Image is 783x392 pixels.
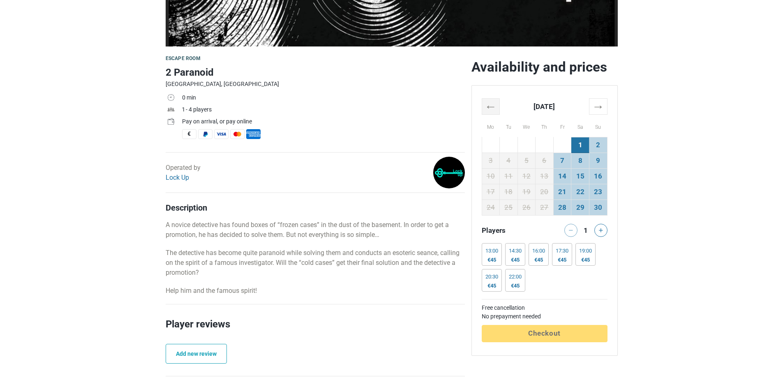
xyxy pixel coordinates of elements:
div: €45 [509,283,522,289]
td: 10 [482,169,500,184]
span: Escape room [166,56,201,61]
p: A novice detective has found boxes of “frozen cases” in the dust of the basement. In order to get... [166,220,465,240]
div: €45 [509,257,522,263]
p: Help him and the famous spirit! [166,286,465,296]
span: Visa [214,129,229,139]
th: Tu [500,115,518,137]
td: 13 [536,169,554,184]
td: Free cancellation [482,304,607,312]
div: €45 [556,257,568,263]
a: Add new review [166,344,227,364]
h4: Description [166,203,465,213]
td: 12 [517,169,536,184]
th: → [589,99,607,115]
th: [DATE] [500,99,589,115]
td: 8 [571,153,589,169]
td: 6 [536,153,554,169]
span: MasterCard [230,129,245,139]
div: 13:00 [485,248,498,254]
div: 1 [581,224,591,235]
td: 22 [571,184,589,200]
td: 29 [571,200,589,216]
td: 4 [500,153,518,169]
th: Mo [482,115,500,137]
div: Players [478,224,545,237]
th: Fr [553,115,571,137]
div: Pay on arrival, or pay online [182,117,465,126]
h1: 2 Paranoid [166,65,465,80]
td: 2 [589,137,607,153]
td: 24 [482,200,500,216]
td: 16 [589,169,607,184]
td: 15 [571,169,589,184]
p: The detective has become quite paranoid while solving them and conducts an esoteric seance, calli... [166,248,465,278]
td: 1 - 4 players [182,104,465,116]
td: 17 [482,184,500,200]
th: Su [589,115,607,137]
span: Cash [182,129,196,139]
td: 9 [589,153,607,169]
td: 21 [553,184,571,200]
h2: Player reviews [166,317,465,344]
h2: Availability and prices [471,59,618,75]
td: 26 [517,200,536,216]
div: 20:30 [485,274,498,280]
div: €45 [485,257,498,263]
a: Lock Up [166,174,189,181]
div: 16:00 [532,248,545,254]
td: 5 [517,153,536,169]
div: 14:30 [509,248,522,254]
td: 20 [536,184,554,200]
img: 38af86134b65d0f1l.png [433,157,465,188]
div: €45 [485,283,498,289]
th: Sa [571,115,589,137]
td: 30 [589,200,607,216]
span: American Express [246,129,261,139]
td: 23 [589,184,607,200]
div: [GEOGRAPHIC_DATA], [GEOGRAPHIC_DATA] [166,80,465,88]
div: 17:30 [556,248,568,254]
td: 28 [553,200,571,216]
td: 0 min [182,93,465,104]
div: €45 [532,257,545,263]
span: PayPal [198,129,212,139]
div: 19:00 [579,248,592,254]
td: 11 [500,169,518,184]
td: 14 [553,169,571,184]
div: 22:00 [509,274,522,280]
th: We [517,115,536,137]
td: 25 [500,200,518,216]
td: No prepayment needed [482,312,607,321]
td: 3 [482,153,500,169]
th: ← [482,99,500,115]
td: 19 [517,184,536,200]
div: €45 [579,257,592,263]
td: 18 [500,184,518,200]
td: 7 [553,153,571,169]
div: Operated by [166,163,201,183]
td: 27 [536,200,554,216]
th: Th [536,115,554,137]
td: 1 [571,137,589,153]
